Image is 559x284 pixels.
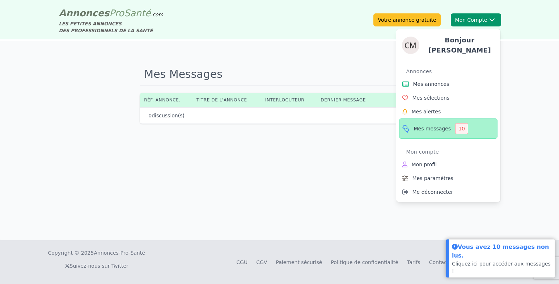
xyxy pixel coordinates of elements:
a: Suivez-nous sur Twitter [65,263,128,269]
a: Mes sélections [399,91,497,105]
div: Mon compte [406,146,497,158]
a: Mes alertes [399,105,497,118]
a: Me déconnecter [399,185,497,199]
span: Annonces [59,8,110,18]
a: Annonces-Pro-Santé [94,249,145,256]
span: Mon profil [412,161,437,168]
img: CATHERINE [402,37,419,54]
span: .com [151,12,163,17]
span: Mes paramètres [412,175,453,182]
a: Tarifs [407,259,420,265]
th: Interlocuteur [261,93,317,107]
div: Annonces [406,66,497,77]
a: Mes paramètres [399,171,497,185]
a: Contactez-nous [429,259,469,265]
a: Votre annonce gratuite [373,13,440,26]
th: Titre de l'annonce [192,93,261,107]
a: Mes annonces [399,77,497,91]
h1: Mes Messages [140,63,419,85]
th: Réf. annonce. [140,93,192,107]
a: Paiement sécurisé [276,259,322,265]
span: Pro [109,8,124,18]
a: CGV [256,259,267,265]
th: Dernier message [316,93,378,107]
span: Santé [124,8,151,18]
div: LES PETITES ANNONCES DES PROFESSIONNELS DE LA SANTÉ [59,20,164,34]
p: discussion(s) [148,112,185,119]
span: Me déconnecter [412,188,453,196]
span: Mes annonces [413,80,449,88]
a: Politique de confidentialité [331,259,398,265]
div: Copyright © 2025 [48,249,145,256]
a: Cliquez ici pour accéder aux messages ! [452,261,551,274]
a: CGU [236,259,247,265]
span: Mes alertes [412,108,441,115]
div: 10 [455,123,468,134]
span: Mes sélections [412,94,450,101]
div: Vous avez 10 messages non lus. [452,242,552,260]
a: Mes messages10 [399,118,497,139]
a: Mon profil [399,158,497,171]
h4: Bonjour [PERSON_NAME] [425,35,495,55]
span: 0 [148,113,152,118]
button: Mon CompteCATHERINEBonjour [PERSON_NAME]AnnoncesMes annoncesMes sélectionsMes alertesMes messages... [451,13,501,26]
a: AnnoncesProSanté.com [59,8,164,18]
span: Mes messages [414,125,451,132]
